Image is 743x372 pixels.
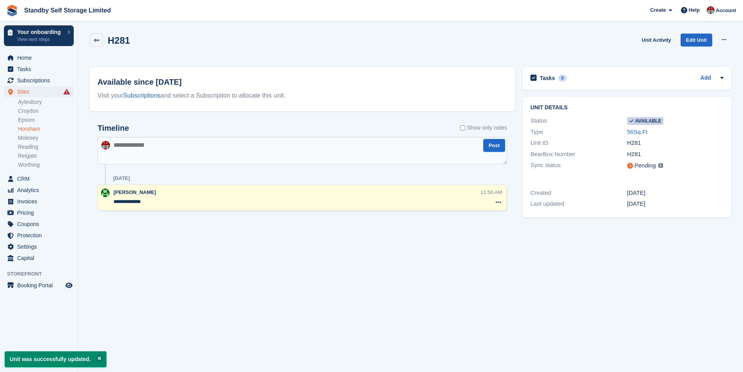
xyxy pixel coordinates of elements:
[18,98,74,106] a: Aylesbury
[17,64,64,75] span: Tasks
[17,196,64,207] span: Invoices
[17,86,64,97] span: Sites
[530,105,723,111] h2: Unit details
[17,185,64,196] span: Analytics
[700,74,711,83] a: Add
[18,161,74,169] a: Worthing
[460,124,465,132] input: Show only notes
[4,253,74,263] a: menu
[638,34,674,46] a: Unit Activity
[101,141,110,150] img: Connor Spurle
[483,139,505,152] button: Post
[4,207,74,218] a: menu
[658,163,663,168] img: icon-info-grey-7440780725fd019a000dd9b08b2336e03edf1995a4989e88bcd33f0948082b44.svg
[4,25,74,46] a: Your onboarding View next steps
[18,152,74,160] a: Reigate
[17,52,64,63] span: Home
[101,189,110,197] img: Michael Walker
[18,125,74,133] a: Horsham
[707,6,715,14] img: Connor Spurle
[113,189,156,195] span: [PERSON_NAME]
[530,116,627,125] div: Status
[4,185,74,196] a: menu
[4,219,74,230] a: menu
[98,91,507,100] div: Visit your and select a Subscription to allocate this unit.
[558,75,567,82] div: 0
[460,124,507,132] label: Show only notes
[689,6,700,14] span: Help
[5,351,106,367] p: Unit was successfully updated.
[98,124,129,133] h2: Timeline
[4,280,74,291] a: menu
[17,230,64,241] span: Protection
[627,128,648,135] a: 56Sq.Ft
[530,189,627,198] div: Created
[17,29,64,35] p: Your onboarding
[98,76,507,88] h2: Available since [DATE]
[17,253,64,263] span: Capital
[17,173,64,184] span: CRM
[627,199,723,208] div: [DATE]
[17,36,64,43] p: View next steps
[530,139,627,148] div: Unit ID
[4,86,74,97] a: menu
[716,7,736,14] span: Account
[4,64,74,75] a: menu
[530,150,627,159] div: BearBox Number
[627,139,723,148] div: H281
[108,35,130,46] h2: H281
[18,116,74,124] a: Epsom
[18,143,74,151] a: Reading
[18,134,74,142] a: Molesey
[4,173,74,184] a: menu
[113,175,130,182] div: [DATE]
[64,89,70,95] i: Smart entry sync failures have occurred
[7,270,78,278] span: Storefront
[17,219,64,230] span: Coupons
[530,199,627,208] div: Last updated
[627,117,664,125] span: Available
[4,75,74,86] a: menu
[17,207,64,218] span: Pricing
[481,189,502,196] div: 11:50 AM
[4,196,74,207] a: menu
[540,75,555,82] h2: Tasks
[530,128,627,137] div: Type
[627,150,723,159] div: H281
[18,107,74,115] a: Croydon
[17,280,64,291] span: Booking Portal
[6,5,18,16] img: stora-icon-8386f47178a22dfd0bd8f6a31ec36ba5ce8667c1dd55bd0f319d3a0aa187defe.svg
[17,241,64,252] span: Settings
[123,92,161,99] a: Subscriptions
[4,52,74,63] a: menu
[21,4,114,17] a: Standby Self Storage Limited
[627,189,723,198] div: [DATE]
[17,75,64,86] span: Subscriptions
[4,241,74,252] a: menu
[530,161,627,171] div: Sync status
[681,34,712,46] a: Edit Unit
[64,281,74,290] a: Preview store
[650,6,666,14] span: Create
[635,161,656,170] div: Pending
[4,230,74,241] a: menu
